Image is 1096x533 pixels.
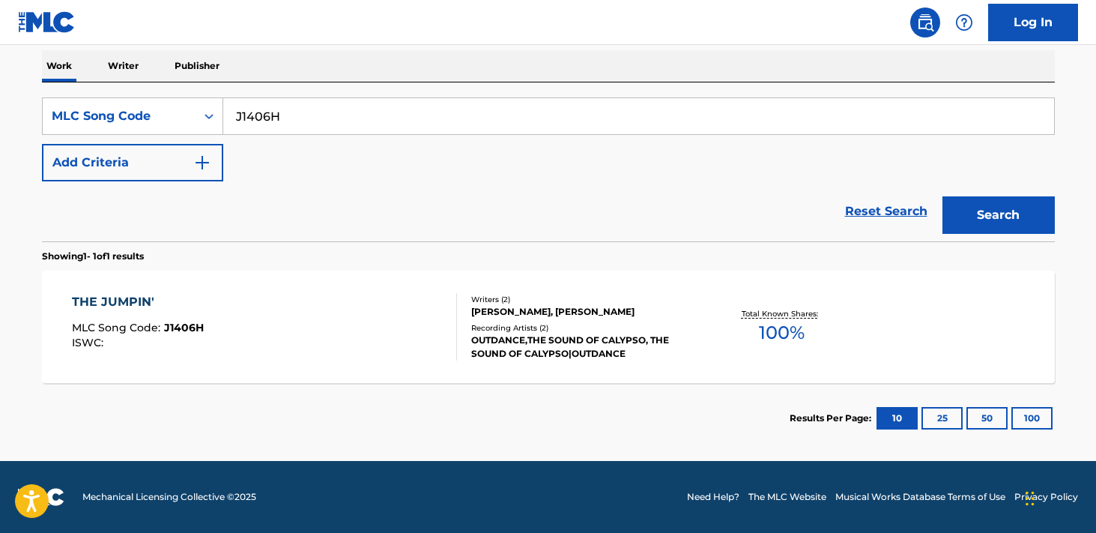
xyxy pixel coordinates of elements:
div: Drag [1026,476,1035,521]
div: MLC Song Code [52,107,187,125]
button: Search [942,196,1055,234]
div: Recording Artists ( 2 ) [471,322,697,334]
img: help [955,13,973,31]
img: MLC Logo [18,11,76,33]
a: The MLC Website [748,490,826,504]
form: Search Form [42,97,1055,241]
a: Log In [988,4,1078,41]
p: Work [42,50,76,82]
span: ISWC : [72,336,107,349]
p: Total Known Shares: [742,308,822,319]
p: Publisher [170,50,224,82]
div: Help [949,7,979,37]
button: 50 [966,407,1008,430]
div: THE JUMPIN' [72,293,204,311]
a: Musical Works Database Terms of Use [835,490,1005,504]
img: logo [18,488,64,506]
span: MLC Song Code : [72,321,164,334]
button: 25 [921,407,963,430]
div: Writers ( 2 ) [471,294,697,305]
a: THE JUMPIN'MLC Song Code:J1406HISWC:Writers (2)[PERSON_NAME], [PERSON_NAME]Recording Artists (2)O... [42,271,1055,383]
button: 10 [877,407,918,430]
p: Writer [103,50,143,82]
button: 100 [1011,407,1053,430]
iframe: Chat Widget [1021,461,1096,533]
a: Privacy Policy [1014,490,1078,504]
a: Public Search [910,7,940,37]
img: search [916,13,934,31]
span: 100 % [759,319,805,346]
button: Add Criteria [42,144,223,181]
a: Reset Search [838,195,935,228]
div: [PERSON_NAME], [PERSON_NAME] [471,305,697,319]
div: OUTDANCE,THE SOUND OF CALYPSO, THE SOUND OF CALYPSO|OUTDANCE [471,334,697,361]
a: Need Help? [687,490,739,504]
img: 9d2ae6d4665cec9f34b9.svg [193,154,211,172]
span: Mechanical Licensing Collective © 2025 [82,490,256,504]
p: Showing 1 - 1 of 1 results [42,250,144,263]
p: Results Per Page: [790,412,875,425]
span: J1406H [164,321,204,334]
